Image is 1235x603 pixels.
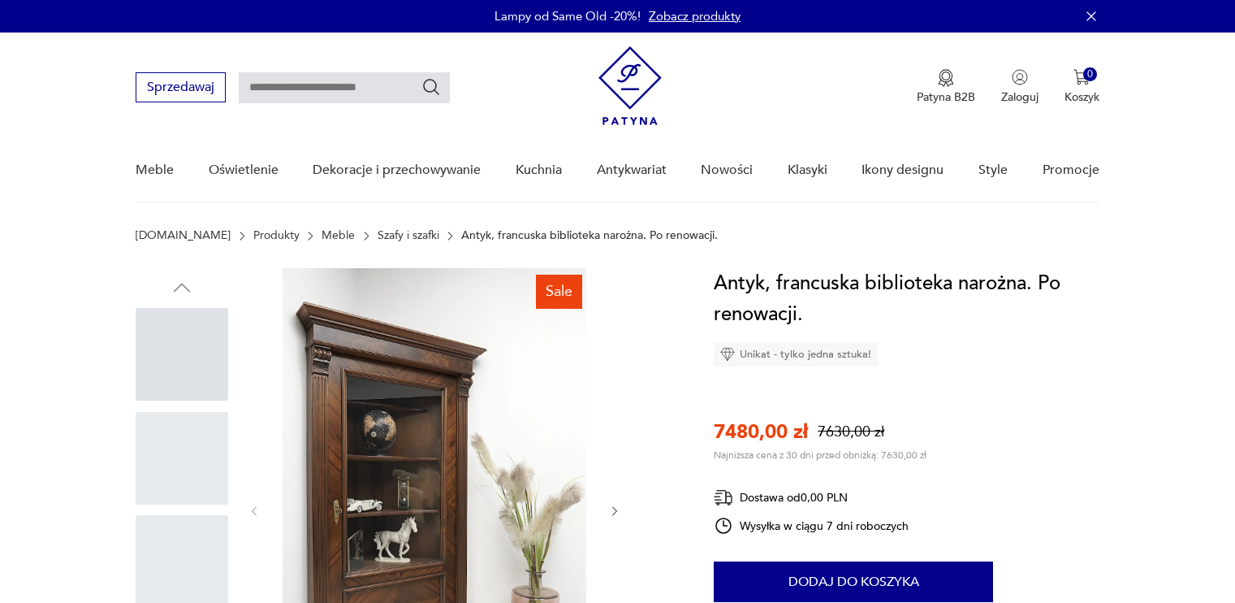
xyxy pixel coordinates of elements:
img: Ikona diamentu [720,347,735,362]
a: Ikona medaluPatyna B2B [917,69,975,105]
img: Ikona dostawy [714,488,733,508]
button: Zaloguj [1001,69,1039,105]
button: Dodaj do koszyka [714,562,993,602]
a: [DOMAIN_NAME] [136,229,231,242]
div: 0 [1083,67,1097,81]
a: Promocje [1043,139,1099,202]
div: Dostawa od 0,00 PLN [714,488,909,508]
h1: Antyk, francuska biblioteka narożna. Po renowacji. [714,268,1099,330]
p: Antyk, francuska biblioteka narożna. Po renowacji. [461,229,718,242]
p: Najniższa cena z 30 dni przed obniżką: 7630,00 zł [714,449,926,462]
p: Zaloguj [1001,89,1039,105]
p: Patyna B2B [917,89,975,105]
div: Unikat - tylko jedna sztuka! [714,342,878,367]
a: Zobacz produkty [649,8,741,24]
div: Wysyłka w ciągu 7 dni roboczych [714,516,909,536]
img: Ikona medalu [938,69,954,87]
img: Ikonka użytkownika [1012,69,1028,85]
a: Oświetlenie [209,139,279,202]
a: Szafy i szafki [378,229,439,242]
img: Patyna - sklep z meblami i dekoracjami vintage [598,46,662,125]
a: Meble [136,139,174,202]
p: Koszyk [1064,89,1099,105]
p: Lampy od Same Old -20%! [494,8,641,24]
button: Sprzedawaj [136,72,226,102]
a: Klasyki [788,139,827,202]
a: Ikony designu [861,139,944,202]
div: Sale [536,275,582,309]
a: Dekoracje i przechowywanie [313,139,481,202]
img: Ikona koszyka [1073,69,1090,85]
a: Produkty [253,229,300,242]
button: 0Koszyk [1064,69,1099,105]
a: Style [978,139,1008,202]
button: Patyna B2B [917,69,975,105]
a: Meble [322,229,355,242]
a: Kuchnia [516,139,562,202]
a: Sprzedawaj [136,83,226,94]
button: Szukaj [421,77,441,97]
p: 7630,00 zł [818,422,884,442]
p: 7480,00 zł [714,419,808,445]
a: Antykwariat [597,139,667,202]
a: Nowości [701,139,753,202]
